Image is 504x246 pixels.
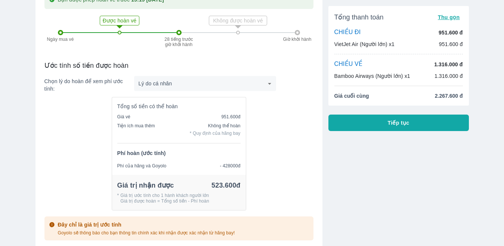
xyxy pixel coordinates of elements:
[44,61,313,70] p: Ước tính số tiền được hoàn
[134,76,276,91] div: Lý do cá nhân
[438,14,460,20] span: Thu gọn
[334,72,410,80] p: Bamboo Airways (Người lớn) x1
[388,119,409,127] span: Tiếp tục
[434,61,463,68] p: 1.316.000 đ
[222,113,241,121] p: 951.600đ
[101,17,138,24] p: Được hoàn vé
[117,122,155,137] p: Tiện ích mua thêm
[334,13,384,22] span: Tổng thanh toán
[58,230,235,236] p: Goyolo sẽ thông báo cho bạn thông tin chính xác khi nhận được xác nhận từ hãng bay!
[117,162,167,170] p: Phí của hãng và Goyolo
[334,28,361,37] p: CHIỀU ĐI
[117,103,178,110] p: Tổng số tiền có thể hoàn
[334,92,369,100] span: Giá cuối cùng
[439,40,463,48] p: 951.600 đ
[281,37,314,42] p: Giờ khởi hành
[117,149,166,157] p: Phí hoàn (ước tính)
[44,78,134,92] p: Chọn lý do hoàn để xem phí ước tính:
[435,12,463,22] button: Thu gọn
[117,181,174,190] p: Giá trị nhận được
[435,92,463,100] span: 2.267.600 đ
[164,37,194,47] p: 28 tiếng trước giờ khởi hành
[328,115,469,131] button: Tiếp tục
[44,37,77,42] p: Ngày mua vé
[439,29,463,36] p: 951.600 đ
[220,162,240,170] p: - 428000đ
[334,60,363,69] p: CHIỀU VỀ
[117,113,130,121] p: Giá vé
[211,181,240,190] p: 523.600đ
[190,130,241,137] p: * Quy định của hãng bay
[120,193,209,204] p: Giá trị ước tính cho 1 hành khách người lớn Giá trị được hoàn = Tổng số tiền - Phí hoàn
[58,221,235,228] p: Đây chỉ là giá trị ước tính
[435,72,463,80] p: 1.316.000 đ
[210,17,266,24] p: Không được hoàn vé
[334,40,395,48] p: VietJet Air (Người lớn) x1
[190,122,241,130] p: Không thể hoàn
